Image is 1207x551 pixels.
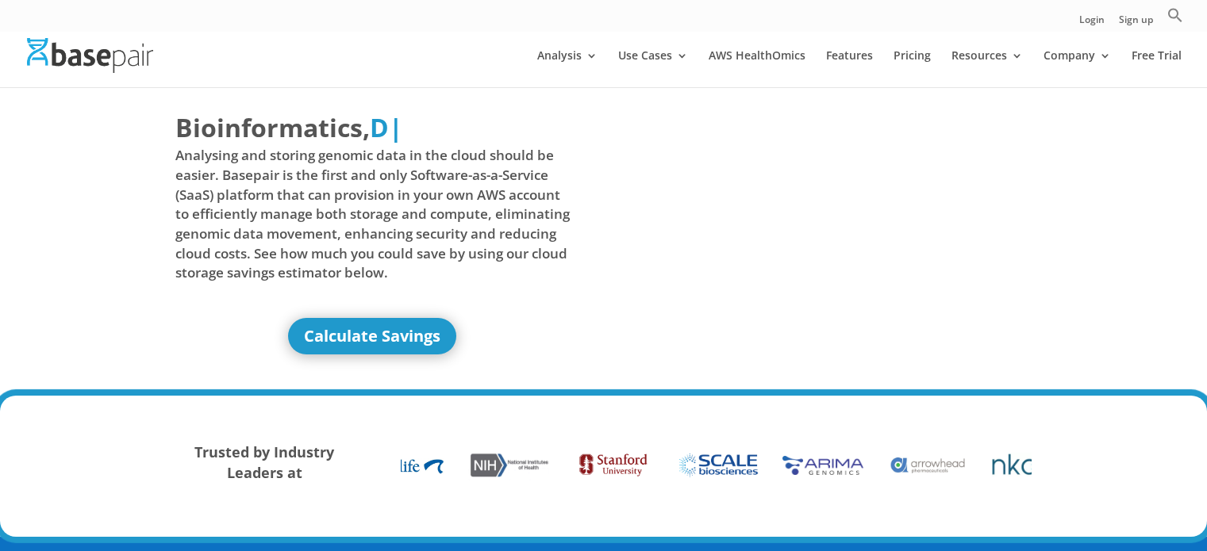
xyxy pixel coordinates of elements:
[1132,50,1182,87] a: Free Trial
[537,50,598,87] a: Analysis
[370,110,389,144] span: D
[709,50,805,87] a: AWS HealthOmics
[826,50,873,87] a: Features
[616,109,1011,331] iframe: Basepair - NGS Analysis Simplified
[175,109,370,146] span: Bioinformatics,
[1119,15,1153,32] a: Sign up
[175,146,571,282] span: Analysing and storing genomic data in the cloud should be easier. Basepair is the first and only ...
[1167,7,1183,32] a: Search Icon Link
[618,50,688,87] a: Use Cases
[27,38,153,72] img: Basepair
[1167,7,1183,23] svg: Search
[1044,50,1111,87] a: Company
[194,442,334,482] strong: Trusted by Industry Leaders at
[951,50,1023,87] a: Resources
[1079,15,1105,32] a: Login
[389,110,403,144] span: |
[894,50,931,87] a: Pricing
[288,318,456,354] a: Calculate Savings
